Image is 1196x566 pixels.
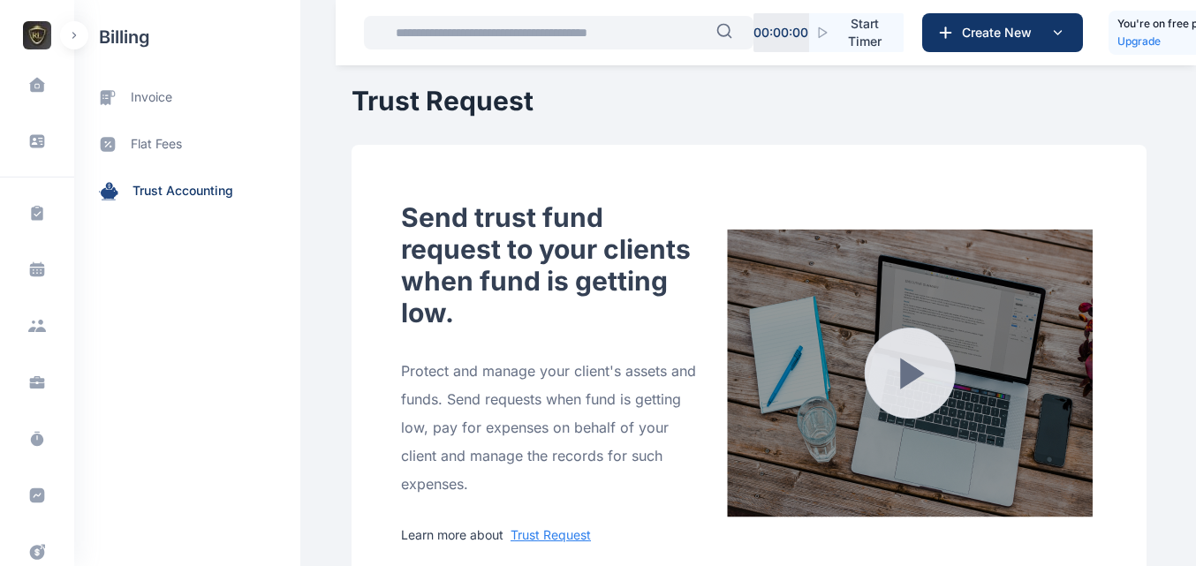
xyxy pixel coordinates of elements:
a: invoice [74,74,300,121]
a: trust accounting [74,168,300,215]
button: Create New [922,13,1083,52]
span: Start Timer [840,15,889,50]
p: 00 : 00 : 00 [753,24,808,42]
button: Start Timer [809,13,904,52]
span: invoice [131,88,172,107]
span: Create New [955,24,1047,42]
h1: Trust Request [352,85,1147,117]
div: Protect and manage your client's assets and funds. Send requests when fund is getting low, pay fo... [401,357,702,498]
span: Trust Request [511,527,591,542]
span: flat fees [131,135,182,154]
a: Trust Request [503,527,591,542]
p: Send trust fund request to your clients when fund is getting low. [401,201,702,328]
p: Learn more about [401,526,591,544]
a: flat fees [74,121,300,168]
span: trust accounting [132,182,233,200]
